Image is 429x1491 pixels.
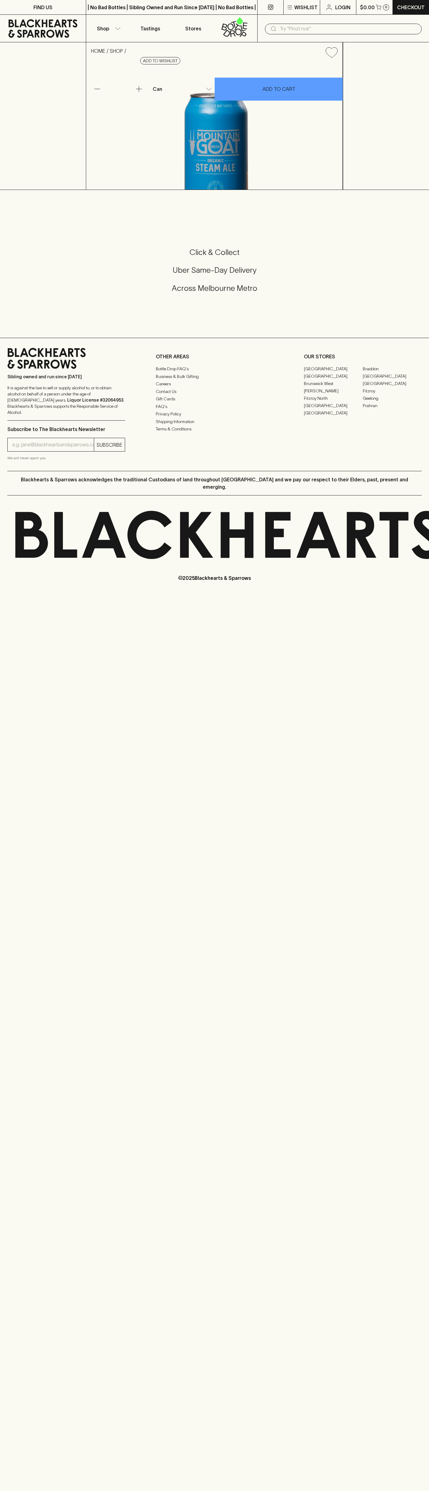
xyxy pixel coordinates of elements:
[304,353,422,360] p: OUR STORES
[97,25,109,32] p: Shop
[304,395,363,402] a: Fitzroy North
[363,387,422,395] a: Fitzroy
[304,409,363,417] a: [GEOGRAPHIC_DATA]
[67,398,124,403] strong: Liquor License #32064953
[156,380,274,388] a: Careers
[7,374,125,380] p: Sibling owned and run since [DATE]
[110,48,123,54] a: SHOP
[304,372,363,380] a: [GEOGRAPHIC_DATA]
[140,57,180,64] button: Add to wishlist
[129,15,172,42] a: Tastings
[363,395,422,402] a: Geelong
[323,45,340,60] button: Add to wishlist
[156,373,274,380] a: Business & Bulk Gifting
[385,6,387,9] p: 0
[94,438,125,451] button: SUBSCRIBE
[363,380,422,387] a: [GEOGRAPHIC_DATA]
[280,24,417,34] input: Try "Pinot noir"
[156,388,274,395] a: Contact Us
[262,85,295,93] p: ADD TO CART
[86,63,343,190] img: 3010.png
[156,353,274,360] p: OTHER AREAS
[156,365,274,373] a: Bottle Drop FAQ's
[33,4,52,11] p: FIND US
[172,15,215,42] a: Stores
[304,387,363,395] a: [PERSON_NAME]
[7,455,125,461] p: We will never spam you
[7,283,422,293] h5: Across Melbourne Metro
[185,25,201,32] p: Stores
[397,4,425,11] p: Checkout
[363,402,422,409] a: Prahran
[304,402,363,409] a: [GEOGRAPHIC_DATA]
[7,223,422,326] div: Call to action block
[12,440,94,450] input: e.g. jane@blackheartsandsparrows.com.au
[156,418,274,425] a: Shipping Information
[156,395,274,403] a: Gift Cards
[153,85,162,93] p: Can
[7,385,125,415] p: It is against the law to sell or supply alcohol to, or to obtain alcohol on behalf of a person un...
[156,403,274,410] a: FAQ's
[86,15,129,42] button: Shop
[7,426,125,433] p: Subscribe to The Blackhearts Newsletter
[150,83,214,95] div: Can
[12,476,417,491] p: Blackhearts & Sparrows acknowledges the traditional Custodians of land throughout [GEOGRAPHIC_DAT...
[140,25,160,32] p: Tastings
[91,48,105,54] a: HOME
[294,4,318,11] p: Wishlist
[363,372,422,380] a: [GEOGRAPHIC_DATA]
[215,78,343,101] button: ADD TO CART
[335,4,350,11] p: Login
[7,265,422,275] h5: Uber Same-Day Delivery
[304,380,363,387] a: Brunswick West
[7,247,422,257] h5: Click & Collect
[363,365,422,372] a: Braddon
[304,365,363,372] a: [GEOGRAPHIC_DATA]
[97,441,122,449] p: SUBSCRIBE
[360,4,375,11] p: $0.00
[156,410,274,418] a: Privacy Policy
[156,426,274,433] a: Terms & Conditions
